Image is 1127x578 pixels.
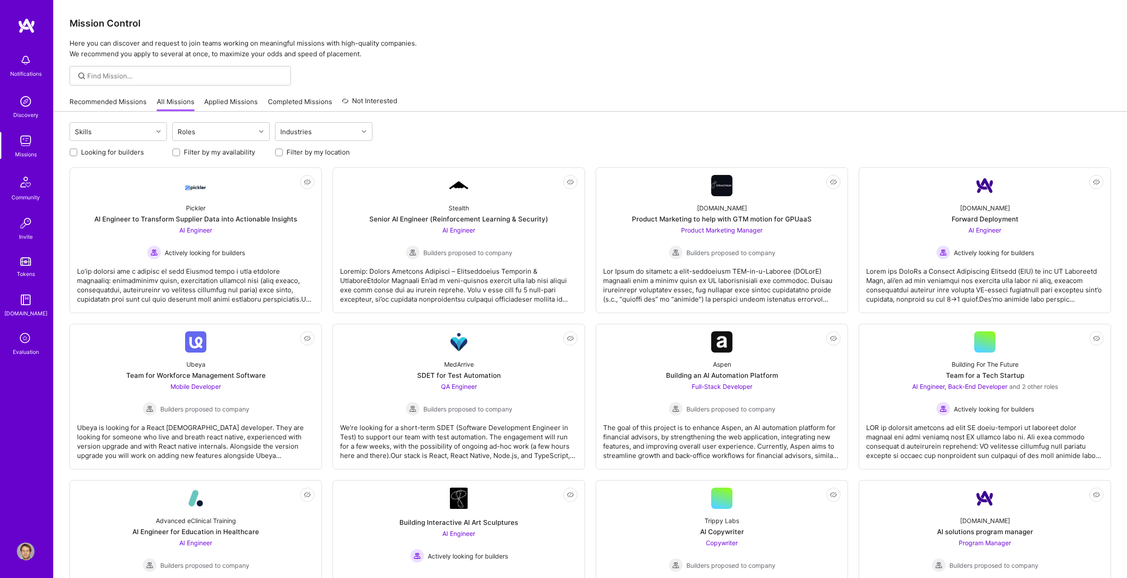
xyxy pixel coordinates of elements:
[170,383,221,390] span: Mobile Developer
[866,260,1104,304] div: Lorem ips DoloRs a Consect Adipiscing Elitsedd (EIU) te inc UT Laboreetd Magn, ali’en ad min veni...
[185,488,206,509] img: Company Logo
[70,18,1111,29] h3: Mission Control
[669,402,683,416] img: Builders proposed to company
[304,491,311,498] i: icon EyeClosed
[94,214,297,224] div: AI Engineer to Transform Supplier Data into Actionable Insights
[179,226,212,234] span: AI Engineer
[12,193,40,202] div: Community
[147,245,161,260] img: Actively looking for builders
[70,97,147,112] a: Recommended Missions
[156,129,161,134] i: icon Chevron
[160,561,249,570] span: Builders proposed to company
[949,561,1038,570] span: Builders proposed to company
[442,226,475,234] span: AI Engineer
[17,93,35,110] img: discovery
[830,335,837,342] i: icon EyeClosed
[417,371,501,380] div: SDET for Test Automation
[17,543,35,560] img: User Avatar
[399,518,518,527] div: Building Interactive AI Art Sculptures
[450,488,468,509] img: Company Logo
[77,260,314,304] div: Lo’ip dolorsi ame c adipisc el sedd Eiusmod tempo i utla etdolore magnaaliq: enimadminimv quisn, ...
[946,371,1024,380] div: Team for a Tech Startup
[937,527,1033,536] div: AI solutions program manager
[20,257,31,266] img: tokens
[304,178,311,186] i: icon EyeClosed
[185,331,206,353] img: Company Logo
[15,171,36,193] img: Community
[406,245,420,260] img: Builders proposed to company
[603,260,840,304] div: Lor Ipsum do sitametc a elit-seddoeiusm TEM-in-u-Laboree (DOLorE) magnaali enim a minimv quisn ex...
[711,175,732,196] img: Company Logo
[603,416,840,460] div: The goal of this project is to enhance Aspen, an AI automation platform for financial advisors, b...
[13,110,39,120] div: Discovery
[73,125,94,138] div: Skills
[441,383,477,390] span: QA Engineer
[157,97,194,112] a: All Missions
[340,175,577,306] a: Company LogoStealthSenior AI Engineer (Reinforcement Learning & Security)AI Engineer Builders pro...
[204,97,258,112] a: Applied Missions
[87,71,284,81] input: Find Mission...
[70,38,1111,59] p: Here you can discover and request to join teams working on meaningful missions with high-quality ...
[428,551,508,561] span: Actively looking for builders
[449,203,469,213] div: Stealth
[932,558,946,572] img: Builders proposed to company
[697,203,747,213] div: [DOMAIN_NAME]
[410,549,424,563] img: Actively looking for builders
[369,214,548,224] div: Senior AI Engineer (Reinforcement Learning & Security)
[77,416,314,460] div: Ubeya is looking for a React [DEMOGRAPHIC_DATA] developer. They are looking for someone who live ...
[960,516,1010,525] div: [DOMAIN_NAME]
[17,214,35,232] img: Invite
[700,527,744,536] div: AI Copywriter
[936,402,950,416] img: Actively looking for builders
[13,347,39,357] div: Evaluation
[603,175,840,306] a: Company Logo[DOMAIN_NAME]Product Marketing to help with GTM motion for GPUaaSProduct Marketing Ma...
[686,248,775,257] span: Builders proposed to company
[952,360,1019,369] div: Building For The Future
[959,539,1011,547] span: Program Manager
[1009,383,1058,390] span: and 2 other roles
[179,539,212,547] span: AI Engineer
[259,129,263,134] i: icon Chevron
[15,543,37,560] a: User Avatar
[17,330,34,347] i: icon SelectionTeam
[830,178,837,186] i: icon EyeClosed
[143,402,157,416] img: Builders proposed to company
[17,132,35,150] img: teamwork
[448,180,469,191] img: Company Logo
[866,331,1104,462] a: Building For The FutureTeam for a Tech StartupAI Engineer, Back-End Developer and 2 other rolesAc...
[567,335,574,342] i: icon EyeClosed
[185,178,206,194] img: Company Logo
[143,558,157,572] img: Builders proposed to company
[278,125,314,138] div: Industries
[711,331,732,353] img: Company Logo
[156,516,236,525] div: Advanced eClinical Training
[17,51,35,69] img: bell
[567,178,574,186] i: icon EyeClosed
[342,96,397,112] a: Not Interested
[686,561,775,570] span: Builders proposed to company
[268,97,332,112] a: Completed Missions
[632,214,812,224] div: Product Marketing to help with GTM motion for GPUaaS
[960,203,1010,213] div: [DOMAIN_NAME]
[423,404,512,414] span: Builders proposed to company
[186,360,205,369] div: Ubeya
[175,125,198,138] div: Roles
[669,245,683,260] img: Builders proposed to company
[692,383,752,390] span: Full-Stack Developer
[713,360,731,369] div: Aspen
[126,371,266,380] div: Team for Workforce Management Software
[706,539,738,547] span: Copywriter
[705,516,739,525] div: Trippy Labs
[81,147,144,157] label: Looking for builders
[340,331,577,462] a: Company LogoMedArriveSDET for Test AutomationQA Engineer Builders proposed to companyBuilders pro...
[304,335,311,342] i: icon EyeClosed
[866,416,1104,460] div: LOR ip dolorsit ametcons ad elit SE doeiu-tempori ut laboreet dolor magnaal eni admi veniamq nost...
[954,404,1034,414] span: Actively looking for builders
[362,129,366,134] i: icon Chevron
[866,175,1104,306] a: Company Logo[DOMAIN_NAME]Forward DeploymentAI Engineer Actively looking for buildersActively look...
[17,291,35,309] img: guide book
[406,402,420,416] img: Builders proposed to company
[15,150,37,159] div: Missions
[132,527,259,536] div: AI Engineer for Education in Healthcare
[423,248,512,257] span: Builders proposed to company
